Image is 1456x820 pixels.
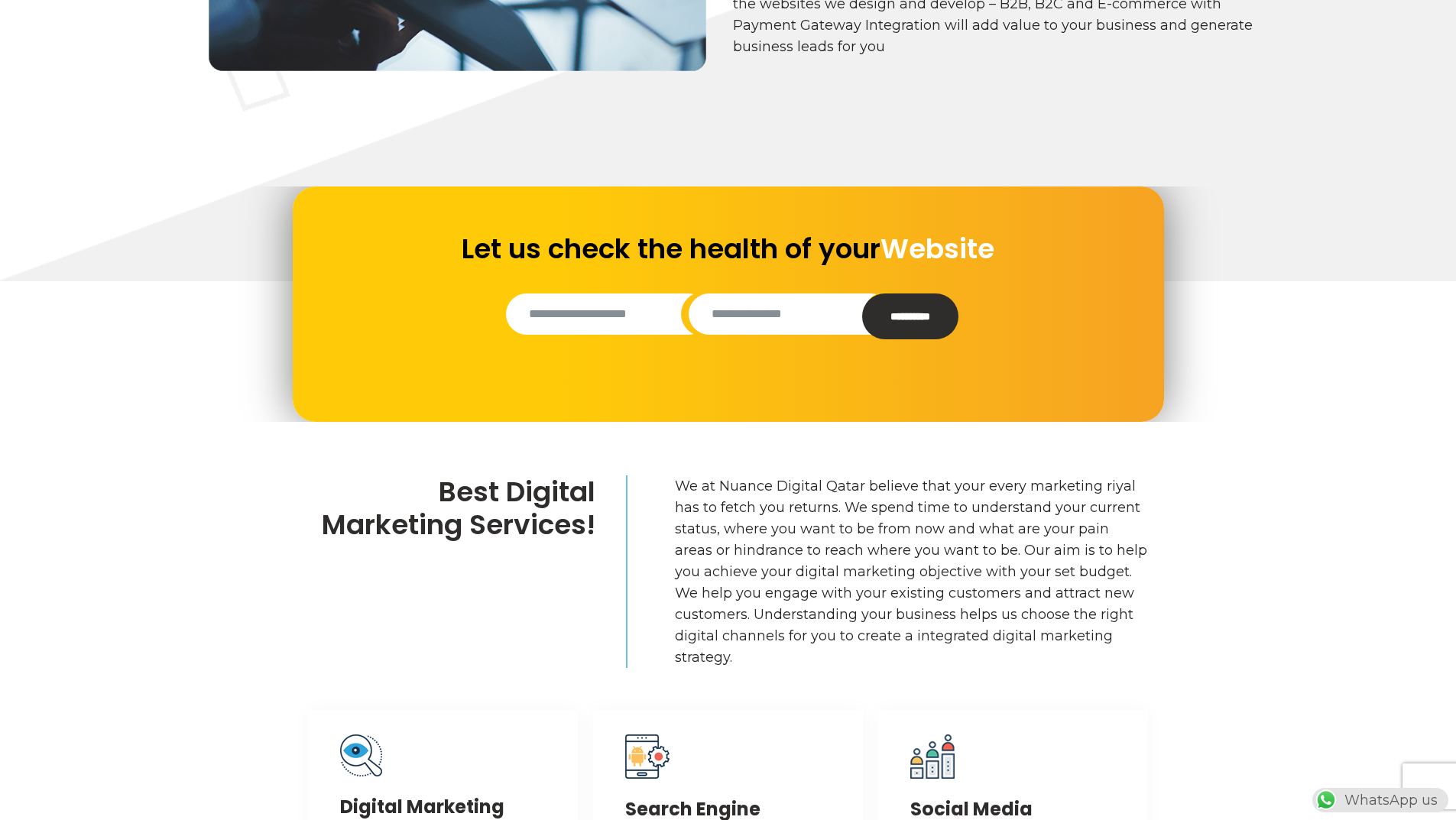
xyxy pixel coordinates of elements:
[1312,788,1448,812] div: WhatsApp us
[308,475,595,541] h2: Best Digital Marketing Services!
[300,232,1156,376] form: Contact form
[675,475,1149,668] p: We at Nuance Digital Qatar believe that your every marketing riyal has to fetch you returns. We s...
[340,796,546,818] h3: Digital Marketing
[880,229,994,268] span: Website
[454,232,1002,265] h2: Let us check the health of your
[1314,788,1338,812] img: WhatsApp
[1312,792,1448,809] a: WhatsAppWhatsApp us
